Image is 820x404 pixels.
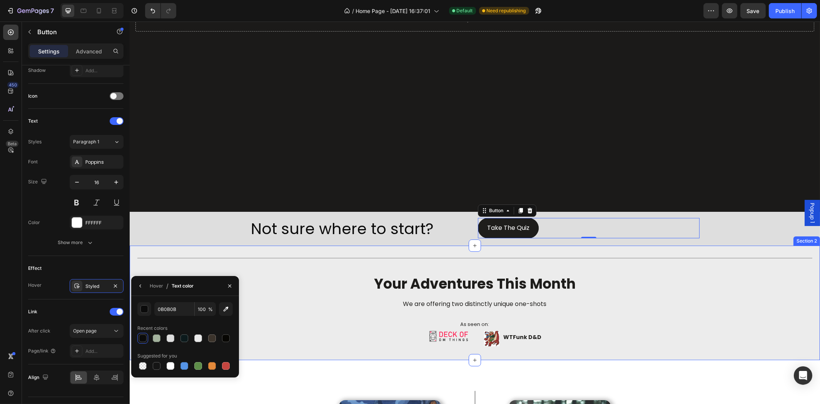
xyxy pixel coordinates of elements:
[28,219,40,226] div: Color
[28,93,37,100] div: Icon
[7,82,18,88] div: 450
[120,196,342,218] h2: Rich Text Editor. Editing area: main
[85,67,122,74] div: Add...
[374,312,412,319] strong: WTFunk D&D
[28,308,37,315] div: Link
[28,236,124,249] button: Show more
[300,309,338,320] img: gempages_552089436922315802-8399a430-e9b0-410a-9b6f-0be6a7125a4c.png
[137,325,167,332] div: Recent colors
[28,328,50,334] div: After click
[208,306,213,313] span: %
[357,201,400,212] div: Rich Text Editor. Editing area: main
[154,302,194,316] input: Eg: FFFFFF
[85,159,122,166] div: Poppins
[740,3,766,18] button: Save
[28,177,48,187] div: Size
[76,47,102,55] p: Advanced
[28,265,42,272] div: Effect
[166,281,169,291] span: /
[348,196,409,217] button: <p>Take The Quiz</p>
[775,7,795,15] div: Publish
[28,282,42,289] div: Hover
[274,278,417,287] span: We are offering two distinctly unique one-shots
[121,197,341,217] p: Not sure where to start?
[70,135,124,149] button: Paragraph 1
[28,118,38,125] div: Text
[70,324,124,338] button: Open page
[172,283,194,289] div: Text color
[356,7,431,15] span: Home Page - [DATE] 16:37:01
[28,138,42,145] div: Styles
[28,158,38,165] div: Font
[145,3,176,18] div: Undo/Redo
[50,6,54,15] p: 7
[115,298,575,307] p: As seen on:
[73,138,99,145] span: Paragraph 1
[130,22,820,404] iframe: Design area
[794,366,812,385] div: Open Intercom Messenger
[85,219,122,226] div: FFFFFF
[37,27,103,37] p: Button
[38,47,60,55] p: Settings
[58,239,94,246] div: Show more
[85,348,122,355] div: Add...
[679,181,686,201] span: Popup 1
[352,7,354,15] span: /
[28,372,50,383] div: Align
[487,7,526,14] span: Need republishing
[357,201,400,212] p: Take The Quiz
[150,283,163,289] div: Hover
[747,8,760,14] span: Save
[244,253,446,272] span: your adventures this month
[354,309,370,325] img: gempages_552089436922315802-2c983f1e-23e9-418a-9d45-adadfd83a3f7.jpg
[358,186,375,193] div: Button
[28,67,46,74] div: Shadow
[28,347,56,354] div: Page/link
[665,216,689,223] div: Section 2
[6,141,18,147] div: Beta
[73,328,97,334] span: Open page
[769,3,801,18] button: Publish
[137,352,177,359] div: Suggested for you
[3,3,57,18] button: 7
[85,283,108,290] div: Styled
[457,7,473,14] span: Default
